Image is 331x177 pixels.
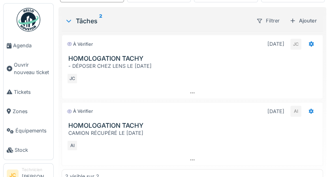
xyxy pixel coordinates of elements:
span: Tickets [14,88,50,96]
div: Tâches [65,16,250,26]
div: CAMION RÉCUPÉRÉ LE [DATE] [68,129,320,137]
img: Badge_color-CXgf-gQk.svg [17,8,40,32]
div: [DATE] [267,108,284,115]
a: Tickets [4,82,53,102]
div: AI [67,140,78,151]
span: Agenda [13,42,50,49]
a: Ouvrir nouveau ticket [4,55,53,82]
span: Ouvrir nouveau ticket [14,61,50,76]
a: Équipements [4,121,53,140]
div: JC [290,39,301,50]
div: À vérifier [67,41,93,48]
div: AI [290,106,301,117]
div: JC [67,73,78,84]
div: Ajouter [286,15,320,26]
span: Stock [15,146,50,154]
sup: 2 [99,16,102,26]
div: [DATE] [267,40,284,48]
span: Équipements [15,127,50,134]
h3: HOMOLOGATION TACHY [68,55,320,62]
div: Filtrer [253,15,283,26]
span: Zones [13,108,50,115]
div: À vérifier [67,108,93,115]
a: Zones [4,102,53,121]
div: - DÉPOSER CHEZ LENS LE [DATE] [68,62,320,70]
a: Agenda [4,36,53,55]
h3: HOMOLOGATION TACHY [68,122,320,129]
a: Stock [4,140,53,160]
div: Technicien [22,167,50,173]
